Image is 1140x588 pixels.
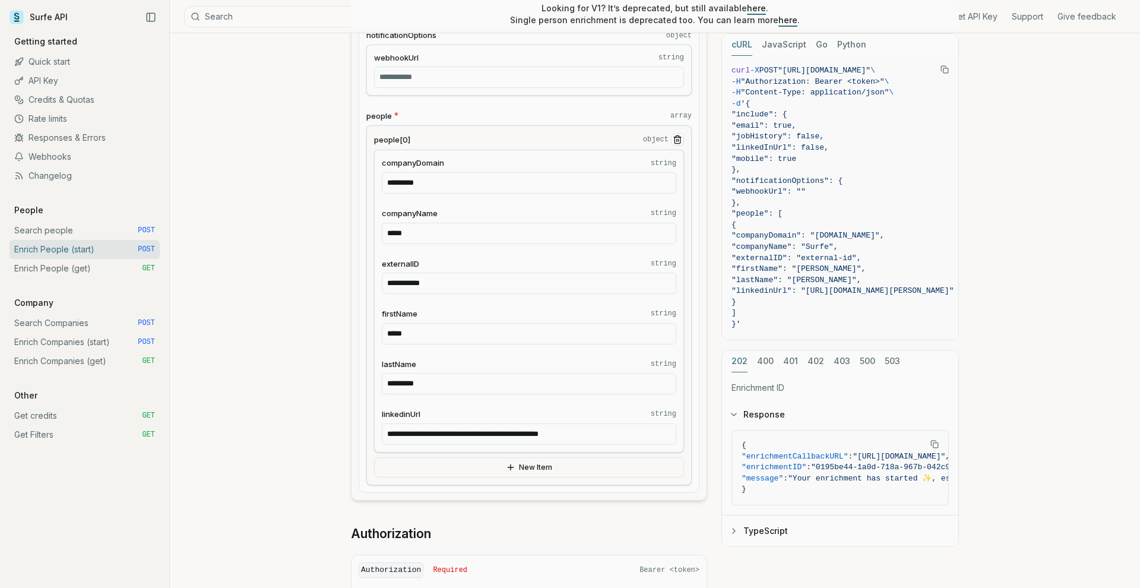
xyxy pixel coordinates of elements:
[759,66,778,75] span: POST
[757,350,774,372] button: 400
[9,390,42,402] p: Other
[142,264,155,273] span: GET
[651,359,676,369] code: string
[382,208,438,219] span: companyName
[731,66,750,75] span: curl
[374,457,684,478] button: New Item
[359,562,423,578] code: Authorization
[731,34,752,56] button: cURL
[926,435,943,453] button: Copy Text
[351,526,431,542] a: Authorization
[731,165,741,174] span: },
[742,441,746,450] span: {
[138,337,155,347] span: POST
[9,352,160,371] a: Enrich Companies (get) GET
[9,259,160,278] a: Enrich People (get) GET
[889,88,894,97] span: \
[9,52,160,71] a: Quick start
[853,452,945,461] span: "[URL][DOMAIN_NAME]"
[9,128,160,147] a: Responses & Errors
[184,6,481,27] button: Search⌘K
[731,88,741,97] span: -H
[142,8,160,26] button: Collapse Sidebar
[1057,11,1116,23] a: Give feedback
[722,430,958,515] div: Response
[433,565,467,575] span: Required
[731,198,741,207] span: },
[142,356,155,366] span: GET
[142,411,155,421] span: GET
[885,350,900,372] button: 503
[9,71,160,90] a: API Key
[731,382,949,394] p: Enrichment ID
[639,565,699,575] span: Bearer <token>
[731,110,787,119] span: "include": {
[651,309,676,318] code: string
[9,109,160,128] a: Rate limits
[374,134,410,146] span: people[0]
[783,474,788,483] span: :
[742,452,848,461] span: "enrichmentCallbackURL"
[731,298,736,306] span: }
[510,2,800,26] p: Looking for V1? It’s deprecated, but still available . Single person enrichment is deprecated too...
[816,34,828,56] button: Go
[747,3,766,13] a: here
[382,258,419,270] span: externalID
[952,11,997,23] a: Get API Key
[741,99,750,108] span: '{
[731,154,796,163] span: "mobile": true
[834,350,850,372] button: 403
[142,430,155,440] span: GET
[731,220,736,229] span: {
[837,34,866,56] button: Python
[731,264,866,273] span: "firstName": "[PERSON_NAME]",
[382,409,420,420] span: linkedinUrl
[9,297,58,309] p: Company
[366,110,392,122] span: people
[731,276,861,284] span: "lastName": "[PERSON_NAME]",
[138,318,155,328] span: POST
[9,90,160,109] a: Credits & Quotas
[806,463,811,472] span: :
[741,77,885,86] span: "Authorization: Bearer <token>"
[778,15,797,25] a: here
[722,399,958,430] button: Response
[788,474,1066,483] span: "Your enrichment has started ✨, estimated time: 2 seconds."
[731,176,843,185] span: "notificationOptions": {
[651,159,676,168] code: string
[666,31,692,40] code: object
[643,135,669,144] code: object
[731,143,829,152] span: "linkedInUrl": false,
[658,53,684,62] code: string
[731,77,741,86] span: -H
[374,52,419,64] span: webhookUrl
[9,240,160,259] a: Enrich People (start) POST
[741,88,889,97] span: "Content-Type: application/json"
[807,350,824,372] button: 402
[366,30,436,41] span: notificationOptions
[778,66,870,75] span: "[URL][DOMAIN_NAME]"
[731,254,861,263] span: "externalID": "external-id",
[742,485,746,494] span: }
[722,516,958,546] button: TypeScript
[138,245,155,254] span: POST
[1012,11,1043,23] a: Support
[811,463,987,472] span: "0195be44-1a0d-718a-967b-042c9d17ffd7"
[138,226,155,235] span: POST
[9,406,160,425] a: Get credits GET
[884,77,889,86] span: \
[671,133,684,146] button: Remove Item
[762,34,806,56] button: JavaScript
[731,242,838,251] span: "companyName": "Surfe",
[750,66,759,75] span: -X
[731,209,783,218] span: "people": [
[9,8,68,26] a: Surfe API
[731,187,806,196] span: "webhookUrl": ""
[731,320,741,328] span: }'
[945,452,950,461] span: ,
[731,308,736,317] span: ]
[731,132,824,141] span: "jobHistory": false,
[731,286,954,295] span: "linkedinUrl": "[URL][DOMAIN_NAME][PERSON_NAME]"
[670,111,692,121] code: array
[860,350,875,372] button: 500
